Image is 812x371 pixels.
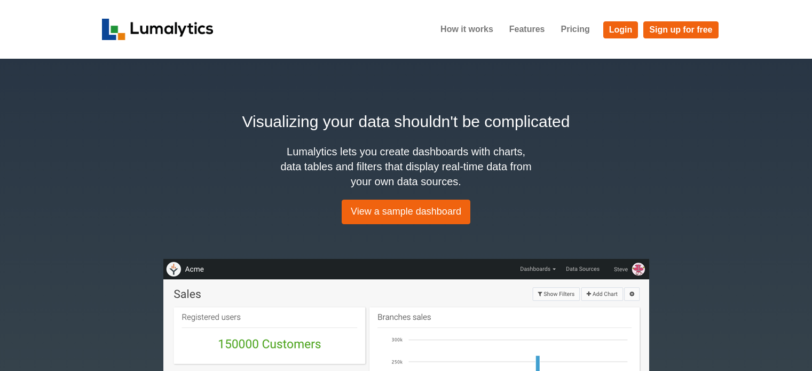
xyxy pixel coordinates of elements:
a: Features [501,16,553,43]
img: logo_v2-f34f87db3d4d9f5311d6c47995059ad6168825a3e1eb260e01c8041e89355404.png [102,19,214,40]
a: View a sample dashboard [342,200,470,224]
a: Login [603,21,638,38]
h2: Visualizing your data shouldn't be complicated [102,109,711,133]
a: Sign up for free [643,21,718,38]
a: Pricing [553,16,597,43]
a: How it works [432,16,501,43]
h4: Lumalytics lets you create dashboards with charts, data tables and filters that display real-time... [278,144,534,189]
